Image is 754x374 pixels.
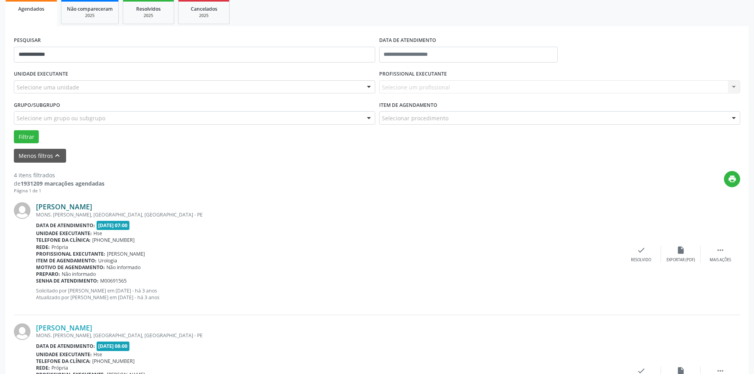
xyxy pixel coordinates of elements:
b: Unidade executante: [36,351,92,358]
span: Própria [51,244,68,251]
button: print [724,171,740,187]
label: UNIDADE EXECUTANTE [14,68,68,80]
label: DATA DE ATENDIMENTO [379,34,436,47]
a: [PERSON_NAME] [36,323,92,332]
i: check [637,246,646,254]
div: de [14,179,104,188]
div: Exportar (PDF) [667,257,695,263]
span: Resolvidos [136,6,161,12]
b: Preparo: [36,271,60,277]
button: Filtrar [14,130,39,144]
i:  [716,246,725,254]
b: Data de atendimento: [36,343,95,349]
span: Hse [93,351,102,358]
b: Item de agendamento: [36,257,97,264]
span: Urologia [98,257,117,264]
b: Rede: [36,365,50,371]
div: Página 1 de 1 [14,188,104,194]
div: Resolvido [631,257,651,263]
span: [PHONE_NUMBER] [92,237,135,243]
b: Data de atendimento: [36,222,95,229]
label: PESQUISAR [14,34,41,47]
div: 2025 [184,13,224,19]
span: M00691565 [100,277,127,284]
span: [DATE] 07:00 [97,221,130,230]
a: [PERSON_NAME] [36,202,92,211]
span: [DATE] 08:00 [97,342,130,351]
span: [PHONE_NUMBER] [92,358,135,365]
span: Cancelados [191,6,217,12]
b: Unidade executante: [36,230,92,237]
img: img [14,202,30,219]
span: Própria [51,365,68,371]
div: 4 itens filtrados [14,171,104,179]
span: Não informado [62,271,96,277]
span: Não compareceram [67,6,113,12]
b: Motivo de agendamento: [36,264,105,271]
label: Item de agendamento [379,99,437,111]
span: [PERSON_NAME] [107,251,145,257]
div: Mais ações [710,257,731,263]
div: 2025 [129,13,168,19]
i: insert_drive_file [676,246,685,254]
span: Não informado [106,264,141,271]
div: 2025 [67,13,113,19]
label: PROFISSIONAL EXECUTANTE [379,68,447,80]
b: Telefone da clínica: [36,237,91,243]
button: Menos filtroskeyboard_arrow_up [14,149,66,163]
b: Rede: [36,244,50,251]
b: Senha de atendimento: [36,277,99,284]
i: print [728,175,737,183]
b: Telefone da clínica: [36,358,91,365]
strong: 1931209 marcações agendadas [21,180,104,187]
span: Agendados [18,6,44,12]
b: Profissional executante: [36,251,105,257]
span: Selecione uma unidade [17,83,79,91]
i: keyboard_arrow_up [53,151,62,160]
span: Hse [93,230,102,237]
div: MONS. [PERSON_NAME], [GEOGRAPHIC_DATA], [GEOGRAPHIC_DATA] - PE [36,332,621,339]
span: Selecionar procedimento [382,114,448,122]
div: MONS. [PERSON_NAME], [GEOGRAPHIC_DATA], [GEOGRAPHIC_DATA] - PE [36,211,621,218]
label: Grupo/Subgrupo [14,99,60,111]
span: Selecione um grupo ou subgrupo [17,114,105,122]
p: Solicitado por [PERSON_NAME] em [DATE] - há 3 anos Atualizado por [PERSON_NAME] em [DATE] - há 3 ... [36,287,621,301]
img: img [14,323,30,340]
